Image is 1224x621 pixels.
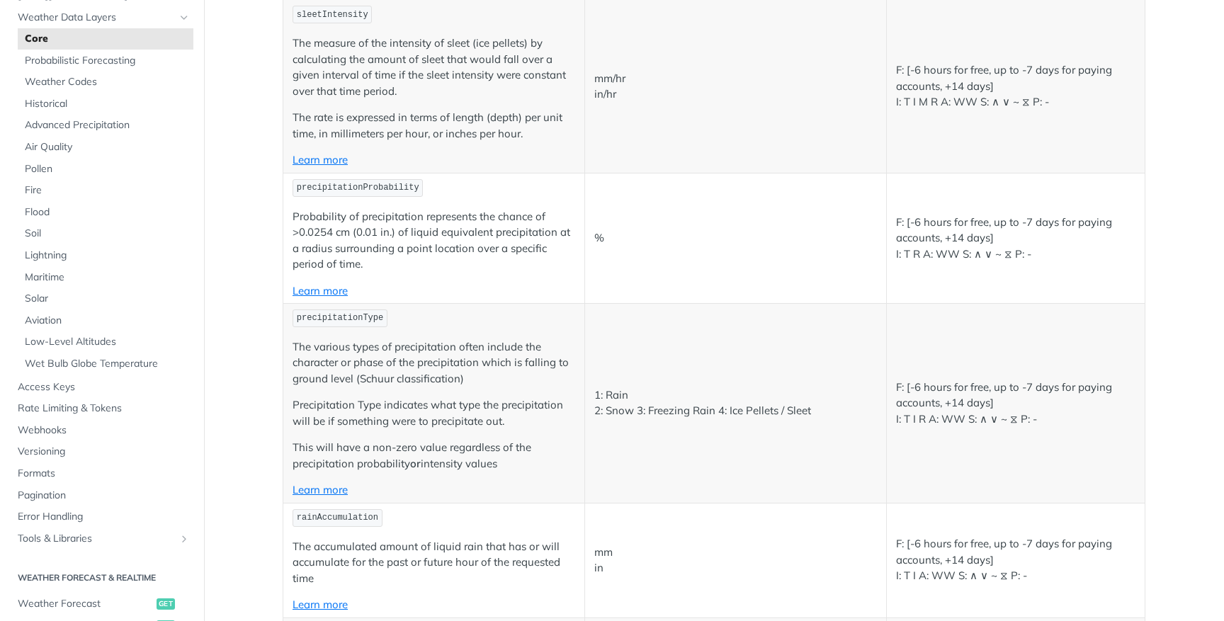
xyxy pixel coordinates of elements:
p: The measure of the intensity of sleet (ice pellets) by calculating the amount of sleet that would... [293,35,575,99]
a: Wet Bulb Globe Temperature [18,353,193,375]
p: F: [-6 hours for free, up to -7 days for paying accounts, +14 days] I: T I A: WW S: ∧ ∨ ~ ⧖ P: - [896,536,1135,584]
p: mm in [594,545,877,576]
a: Tools & LibrariesShow subpages for Tools & Libraries [11,528,193,549]
a: Weather Codes [18,72,193,93]
span: Rate Limiting & Tokens [18,401,190,416]
span: rainAccumulation [297,513,378,523]
span: Historical [25,97,190,111]
span: Fire [25,183,190,198]
span: sleetIntensity [297,10,368,20]
span: Access Keys [18,380,190,394]
span: Versioning [18,445,190,459]
span: Weather Data Layers [18,11,175,25]
a: Learn more [293,483,348,496]
span: Pollen [25,162,190,176]
span: Solar [25,292,190,306]
span: Core [25,32,190,46]
a: Low-Level Altitudes [18,331,193,353]
span: Advanced Precipitation [25,118,190,132]
span: Soil [25,227,190,241]
a: Webhooks [11,420,193,441]
span: Formats [18,467,190,481]
p: This will have a non-zero value regardless of the precipitation probability intensity values [293,440,575,472]
span: Air Quality [25,140,190,154]
a: Historical [18,93,193,115]
a: Lightning [18,245,193,266]
a: Advanced Precipitation [18,115,193,136]
a: Learn more [293,153,348,166]
a: Aviation [18,310,193,331]
p: F: [-6 hours for free, up to -7 days for paying accounts, +14 days] I: T R A: WW S: ∧ ∨ ~ ⧖ P: - [896,215,1135,263]
p: % [594,230,877,246]
span: get [157,598,175,610]
p: F: [-6 hours for free, up to -7 days for paying accounts, +14 days] I: T I R A: WW S: ∧ ∨ ~ ⧖ P: - [896,380,1135,428]
a: Air Quality [18,137,193,158]
span: precipitationType [297,313,383,323]
a: Pagination [11,485,193,506]
span: Pagination [18,489,190,503]
a: Rate Limiting & Tokens [11,398,193,419]
a: Flood [18,202,193,223]
a: Probabilistic Forecasting [18,50,193,72]
a: Maritime [18,267,193,288]
p: mm/hr in/hr [594,71,877,103]
a: Core [18,28,193,50]
p: F: [-6 hours for free, up to -7 days for paying accounts, +14 days] I: T I M R A: WW S: ∧ ∨ ~ ⧖ P: - [896,62,1135,110]
a: Weather Data LayersHide subpages for Weather Data Layers [11,7,193,28]
h2: Weather Forecast & realtime [11,571,193,584]
a: Fire [18,180,193,201]
span: precipitationProbability [297,183,419,193]
button: Show subpages for Tools & Libraries [178,533,190,545]
a: Formats [11,463,193,484]
a: Learn more [293,598,348,611]
a: Soil [18,223,193,244]
a: Weather Forecastget [11,593,193,615]
span: Aviation [25,314,190,328]
span: Webhooks [18,423,190,438]
a: Versioning [11,441,193,462]
span: Probabilistic Forecasting [25,54,190,68]
span: Maritime [25,270,190,285]
a: Learn more [293,284,348,297]
a: Solar [18,288,193,309]
a: Access Keys [11,377,193,398]
span: Weather Forecast [18,597,153,611]
p: Probability of precipitation represents the chance of >0.0254 cm (0.01 in.) of liquid equivalent ... [293,209,575,273]
a: Error Handling [11,506,193,528]
p: 1: Rain 2: Snow 3: Freezing Rain 4: Ice Pellets / Sleet [594,387,877,419]
strong: or [410,457,421,470]
span: Flood [25,205,190,220]
p: The rate is expressed in terms of length (depth) per unit time, in millimeters per hour, or inche... [293,110,575,142]
span: Low-Level Altitudes [25,335,190,349]
span: Error Handling [18,510,190,524]
span: Lightning [25,249,190,263]
p: Precipitation Type indicates what type the precipitation will be if something were to precipitate... [293,397,575,429]
span: Wet Bulb Globe Temperature [25,357,190,371]
p: The accumulated amount of liquid rain that has or will accumulate for the past or future hour of ... [293,539,575,587]
button: Hide subpages for Weather Data Layers [178,12,190,23]
p: The various types of precipitation often include the character or phase of the precipitation whic... [293,339,575,387]
a: Pollen [18,159,193,180]
span: Weather Codes [25,75,190,89]
span: Tools & Libraries [18,532,175,546]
